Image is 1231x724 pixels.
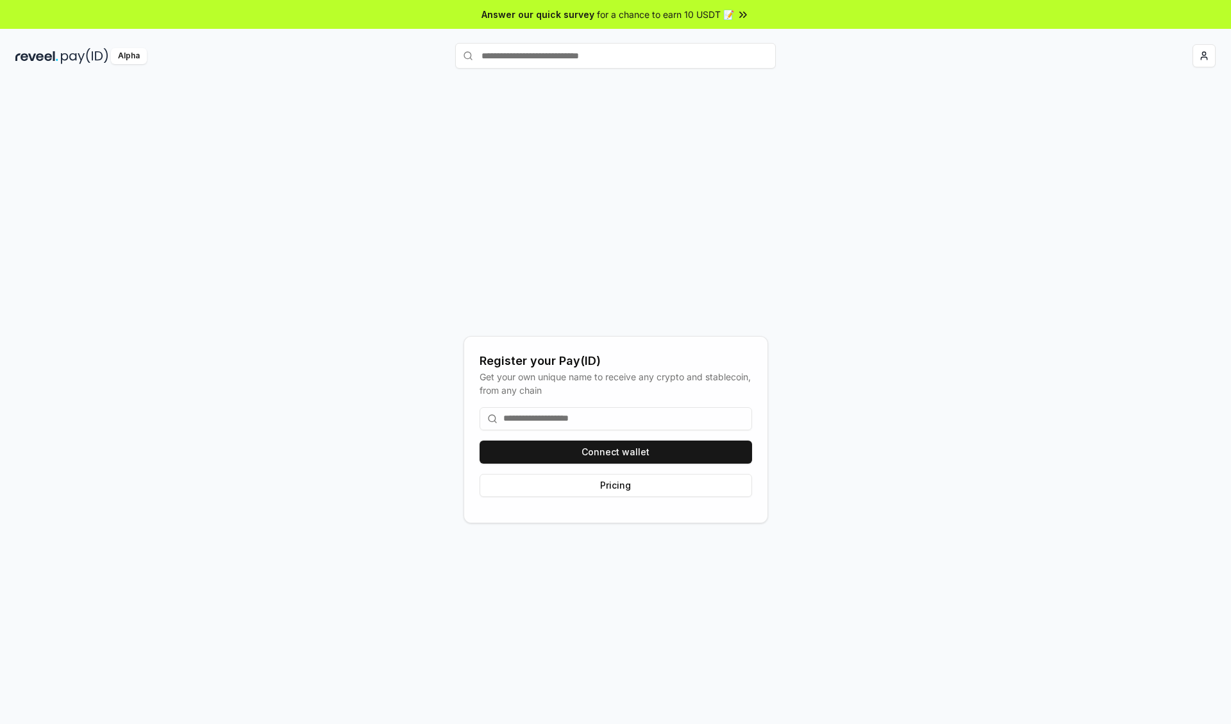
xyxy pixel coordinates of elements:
span: Answer our quick survey [482,8,594,21]
span: for a chance to earn 10 USDT 📝 [597,8,734,21]
div: Alpha [111,48,147,64]
button: Pricing [480,474,752,497]
img: pay_id [61,48,108,64]
button: Connect wallet [480,441,752,464]
div: Register your Pay(ID) [480,352,752,370]
div: Get your own unique name to receive any crypto and stablecoin, from any chain [480,370,752,397]
img: reveel_dark [15,48,58,64]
